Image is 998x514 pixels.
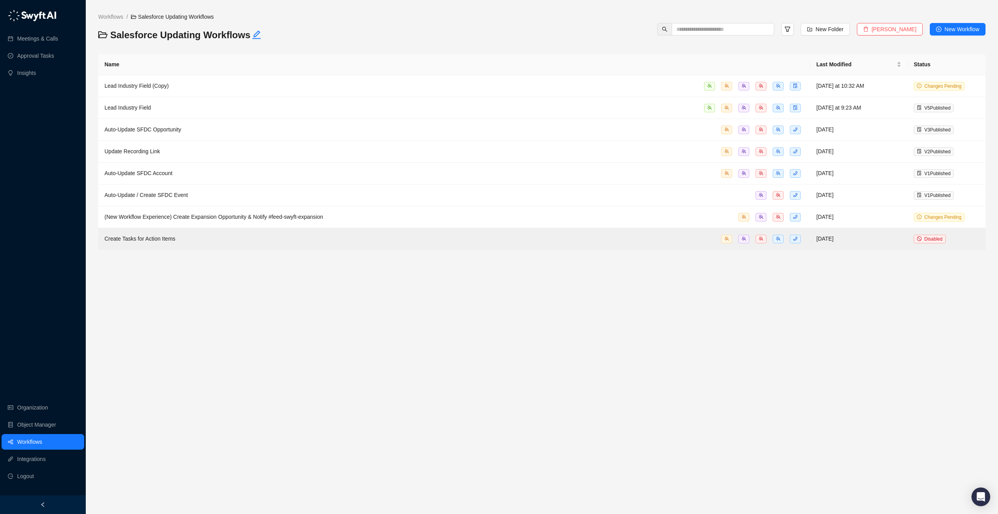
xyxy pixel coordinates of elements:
[104,192,188,198] span: Auto-Update / Create SFDC Event
[776,236,780,241] span: team
[759,193,763,197] span: team
[104,170,172,176] span: Auto-Update SFDC Account
[17,48,54,64] a: Approval Tasks
[917,214,922,219] span: info-circle
[97,12,125,21] a: Workflows
[917,127,922,132] span: file-done
[17,31,58,46] a: Meetings & Calls
[810,228,908,250] td: [DATE]
[872,25,917,34] span: [PERSON_NAME]
[707,105,712,110] span: team
[810,97,908,119] td: [DATE] at 9:23 AM
[741,214,746,219] span: team
[793,193,798,197] span: phone
[17,417,56,432] a: Object Manager
[131,14,214,20] span: Salesforce Updating Workflows
[104,236,175,242] span: Create Tasks for Action Items
[98,30,108,39] span: folder-open
[104,126,181,133] span: Auto-Update SFDC Opportunity
[98,54,810,75] th: Name
[724,236,729,241] span: team
[724,149,729,154] span: team
[776,193,780,197] span: team
[924,83,961,89] span: Changes Pending
[724,127,729,132] span: team
[741,105,746,110] span: team
[759,127,763,132] span: team
[104,105,151,111] span: Lead Industry Field
[930,23,986,35] button: New Workflow
[807,27,812,32] span: folder-add
[801,23,850,35] button: New Folder
[741,149,746,154] span: team
[40,502,46,507] span: left
[924,127,950,133] span: V 3 Published
[917,193,922,197] span: file-done
[126,12,128,21] li: /
[724,83,729,88] span: team
[917,149,922,154] span: file-done
[793,83,798,88] span: file-done
[662,27,667,32] span: search
[741,127,746,132] span: team
[793,127,798,132] span: phone
[810,141,908,163] td: [DATE]
[936,27,941,32] span: plus-circle
[917,83,922,88] span: info-circle
[707,83,712,88] span: team
[810,163,908,184] td: [DATE]
[759,214,763,219] span: team
[810,54,908,75] th: Last Modified
[776,83,780,88] span: team
[724,105,729,110] span: team
[776,149,780,154] span: team
[741,171,746,175] span: team
[759,236,763,241] span: team
[908,54,986,75] th: Status
[98,29,384,41] h3: Salesforce Updating Workflows
[759,83,763,88] span: team
[924,105,950,111] span: V 5 Published
[17,65,36,81] a: Insights
[252,30,261,39] span: edit
[8,473,13,479] span: logout
[924,171,950,176] span: V 1 Published
[104,214,323,220] span: (New Workflow Experience) Create Expansion Opportunity & Notify #feed-swyft-expansion
[8,10,57,21] img: logo-05li4sbe.png
[924,214,961,220] span: Changes Pending
[776,127,780,132] span: team
[776,105,780,110] span: team
[793,214,798,219] span: phone
[810,184,908,206] td: [DATE]
[104,148,160,154] span: Update Recording Link
[810,75,908,97] td: [DATE] at 10:32 AM
[784,26,791,32] span: filter
[759,171,763,175] span: team
[252,29,261,41] button: Edit
[759,105,763,110] span: team
[917,105,922,110] span: file-done
[917,171,922,175] span: file-done
[793,236,798,241] span: phone
[776,214,780,219] span: team
[17,451,46,467] a: Integrations
[924,236,943,242] span: Disabled
[17,400,48,415] a: Organization
[793,149,798,154] span: phone
[724,171,729,175] span: team
[17,468,34,484] span: Logout
[924,193,950,198] span: V 1 Published
[759,149,763,154] span: team
[924,149,950,154] span: V 2 Published
[945,25,979,34] span: New Workflow
[857,23,923,35] button: [PERSON_NAME]
[810,206,908,228] td: [DATE]
[741,83,746,88] span: team
[917,236,922,241] span: stop
[776,171,780,175] span: team
[816,60,895,69] span: Last Modified
[741,236,746,241] span: team
[131,14,136,19] span: folder-open
[863,27,869,32] span: delete
[17,434,42,450] a: Workflows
